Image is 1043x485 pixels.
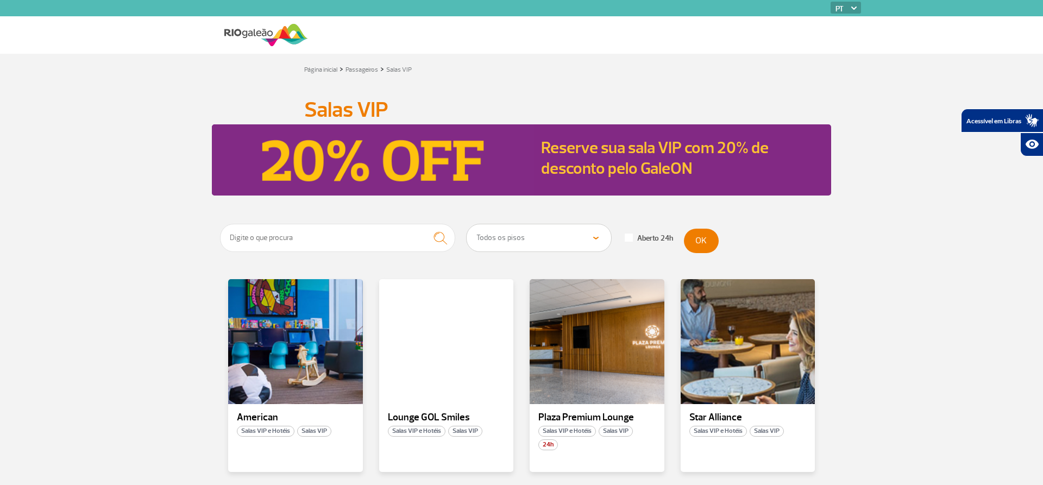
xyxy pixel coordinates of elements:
[304,100,739,119] h1: Salas VIP
[689,426,747,437] span: Salas VIP e Hotéis
[220,224,455,252] input: Digite o que procura
[1020,133,1043,156] button: Abrir recursos assistivos.
[340,62,343,75] a: >
[538,426,596,437] span: Salas VIP e Hotéis
[304,66,337,74] a: Página inicial
[538,412,656,423] p: Plaza Premium Lounge
[750,426,784,437] span: Salas VIP
[964,117,1023,125] span: Acessível em Libras
[237,412,354,423] p: American
[345,66,378,74] a: Passageiros
[380,62,384,75] a: >
[961,109,1043,133] button: Abrir tradutor de língua de sinais.
[237,426,294,437] span: Salas VIP e Hotéis
[599,426,633,437] span: Salas VIP
[297,426,331,437] span: Salas VIP
[689,412,807,423] p: Star Alliance
[684,229,719,253] button: OK
[541,137,769,179] a: Reserve sua sala VIP com 20% de desconto pelo GaleON
[538,439,558,450] span: 24h
[212,124,534,196] img: Reserve sua sala VIP com 20% de desconto pelo GaleON
[388,412,505,423] p: Lounge GOL Smiles
[961,109,1043,156] div: Plugin de acessibilidade da Hand Talk.
[386,66,412,74] a: Salas VIP
[625,234,673,243] label: Aberto 24h
[448,426,482,437] span: Salas VIP
[388,426,445,437] span: Salas VIP e Hotéis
